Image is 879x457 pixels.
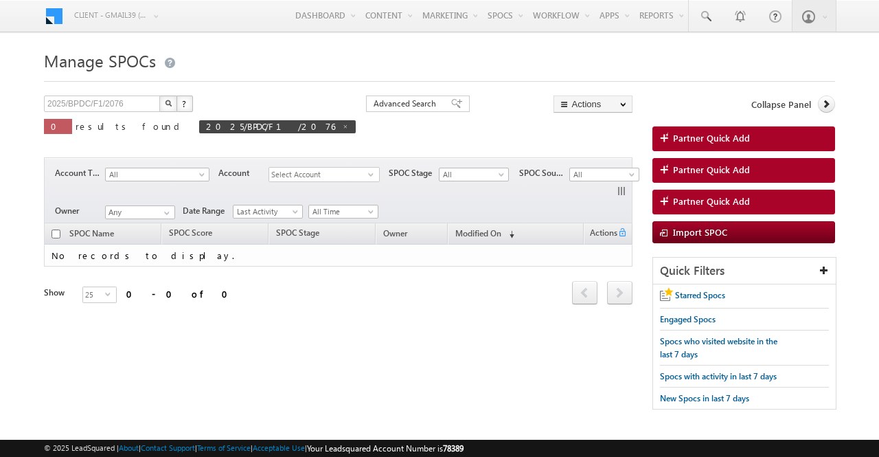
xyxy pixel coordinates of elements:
[572,281,597,304] span: prev
[570,168,635,181] span: All
[233,205,299,218] span: Last Activity
[443,443,464,454] span: 78389
[197,443,251,452] a: Terms of Service
[269,225,326,243] a: SPOC Stage
[660,393,749,403] span: New Spocs in last 7 days
[74,8,146,22] span: Client - gmail39 (78389)
[269,167,380,182] div: Select Account
[652,158,835,183] a: Partner Quick Add
[673,164,750,176] span: Partner Quick Add
[157,206,174,220] a: Show All Items
[218,167,269,179] span: Account
[374,98,440,110] span: Advanced Search
[105,205,175,219] input: Type to Search
[307,443,464,454] span: Your Leadsquared Account Number is
[660,314,716,324] span: Engaged Spocs
[51,120,65,132] span: 0
[83,287,105,302] span: 25
[206,120,335,132] span: 2025/BPDC/F1/2076
[607,281,632,304] span: next
[55,205,105,217] span: Owner
[308,205,378,219] a: All Time
[383,228,407,238] span: Owner
[165,100,172,107] img: Search
[503,229,514,240] span: (sorted descending)
[673,132,750,144] span: Partner Quick Add
[105,291,116,297] span: select
[389,167,439,179] span: SPOC Stage
[183,205,233,217] span: Date Range
[62,226,121,244] a: SPOC Name
[448,225,521,243] a: Modified On (sorted descending)
[569,168,639,181] a: All
[368,171,379,177] span: select
[673,195,750,208] span: Partner Quick Add
[55,167,105,179] span: Account Type
[44,49,156,71] span: Manage SPOCs
[519,167,569,179] span: SPOC Source
[276,227,319,238] span: SPOC Stage
[584,225,617,243] span: Actions
[439,168,509,181] a: All
[607,282,632,304] a: next
[44,287,71,299] div: Show
[675,290,725,300] span: Starred Spocs
[572,282,597,304] a: prev
[751,98,811,111] span: Collapse Panel
[253,443,305,452] a: Acceptable Use
[455,228,501,238] span: Modified On
[76,120,185,132] span: results found
[105,168,209,181] a: All
[176,96,193,112] button: ?
[309,205,374,218] span: All Time
[673,226,727,238] span: Import SPOC
[660,371,777,381] span: Spocs with activity in last 7 days
[106,168,201,181] span: All
[141,443,195,452] a: Contact Support
[52,230,60,238] input: Check all records
[169,227,212,238] span: SPOC Score
[652,126,835,151] a: Partner Quick Add
[553,96,632,113] button: Actions
[44,442,464,455] span: © 2025 LeadSquared | | | | |
[44,245,632,267] td: No records to display.
[182,98,188,109] span: ?
[233,205,303,219] a: Last Activity
[119,443,139,452] a: About
[126,286,236,302] div: 0 - 0 of 0
[653,258,836,285] div: Quick Filters
[269,168,368,182] span: Select Account
[660,336,777,359] span: Spocs who visited website in the last 7 days
[439,168,505,181] span: All
[162,225,219,243] a: SPOC Score
[652,190,835,214] a: Partner Quick Add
